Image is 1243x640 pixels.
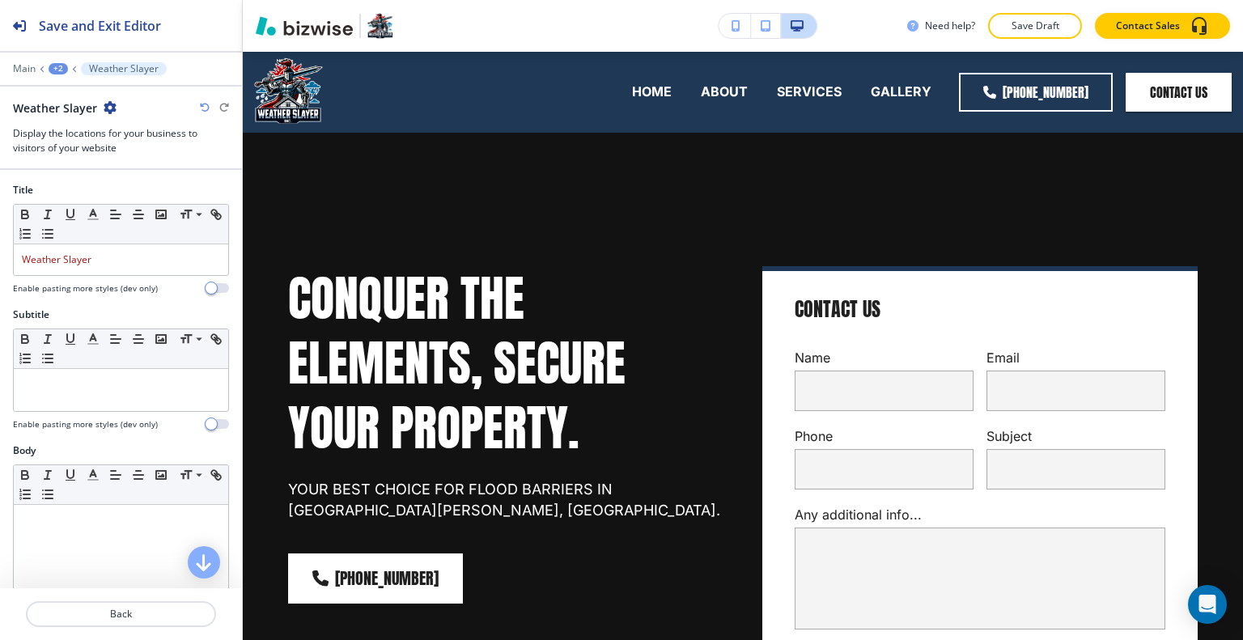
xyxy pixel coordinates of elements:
[959,73,1113,112] a: [PHONE_NUMBER]
[81,62,167,75] button: Weather Slayer
[988,13,1082,39] button: Save Draft
[13,63,36,74] button: Main
[1126,73,1232,112] button: Contact Us
[13,183,33,197] h2: Title
[871,83,931,101] p: GALLERY
[795,349,974,367] p: Name
[288,553,463,604] a: [PHONE_NUMBER]
[13,100,97,117] h2: Weather Slayer
[256,16,353,36] img: Bizwise Logo
[1188,585,1227,624] div: Open Intercom Messenger
[254,57,323,125] img: Weather Slayer
[13,418,158,430] h4: Enable pasting more styles (dev only)
[1009,19,1061,33] p: Save Draft
[795,427,974,446] p: Phone
[986,427,1165,446] p: Subject
[367,13,393,39] img: Your Logo
[795,506,1165,524] p: Any additional info...
[288,479,723,521] p: YOUR BEST CHOICE FOR FLOOD BARRIERS IN [GEOGRAPHIC_DATA][PERSON_NAME], [GEOGRAPHIC_DATA].
[89,63,159,74] p: Weather Slayer
[1116,19,1180,33] p: Contact Sales
[39,16,161,36] h2: Save and Exit Editor
[701,83,748,101] p: ABOUT
[22,252,91,266] span: Weather Slayer
[925,19,975,33] h3: Need help?
[26,601,216,627] button: Back
[632,83,672,101] p: HOME
[1095,13,1230,39] button: Contact Sales
[986,349,1165,367] p: Email
[28,607,214,621] p: Back
[777,83,842,101] p: SERVICES
[13,126,229,155] h3: Display the locations for your business to visitors of your website
[795,297,880,323] h4: Contact Us
[49,63,68,74] button: +2
[288,266,723,460] p: CONQUER THE ELEMENTS, SECURE YOUR PROPERTY.
[13,307,49,322] h2: Subtitle
[13,443,36,458] h2: Body
[13,282,158,295] h4: Enable pasting more styles (dev only)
